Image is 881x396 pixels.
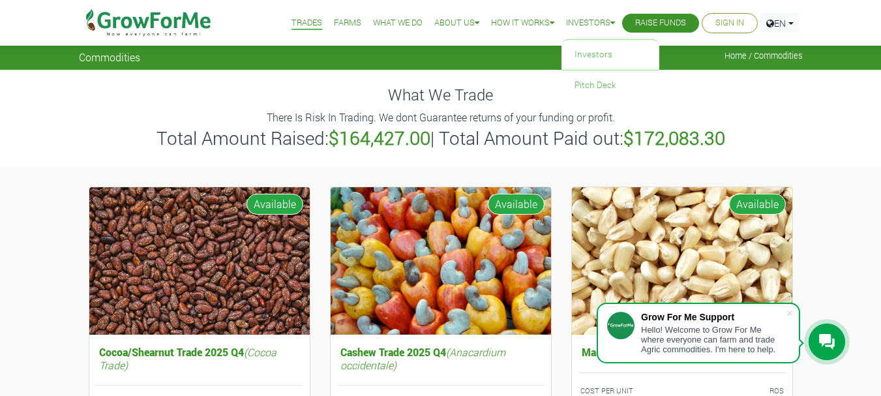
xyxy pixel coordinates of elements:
b: $172,083.30 [623,126,725,150]
img: growforme image [331,187,551,335]
p: There Is Risk In Trading. We dont Guarantee returns of your funding or profit. [81,110,801,125]
span: Commodities [79,51,140,63]
h4: What We Trade [79,85,803,104]
i: (Anacardium occidentale) [340,345,505,371]
a: Farms [334,16,361,30]
a: Trades [291,16,322,30]
h5: Cashew Trade 2025 Q4 [337,343,545,374]
a: EN [760,13,799,33]
a: Raise Funds [635,16,686,30]
i: (Cocoa Trade) [99,345,276,371]
div: Hello! Welcome to Grow For Me where everyone can farm and trade Agric commodities. I'm here to help. [641,325,786,354]
img: growforme image [89,187,310,335]
h5: Maize Trade 2025 Q4 [578,343,786,361]
img: growforme image [572,187,792,335]
a: Sign In [715,16,744,30]
div: Grow For Me Support [641,312,786,322]
h3: Total Amount Raised: | Total Amount Paid out: [81,127,801,149]
span: Available [246,194,303,215]
span: Available [488,194,545,215]
b: $164,427.00 [329,126,430,150]
a: How it Works [491,16,554,30]
a: Pitch Deck [561,70,659,100]
span: Home / Commodities [724,51,803,61]
a: About Us [434,16,479,30]
a: What We Do [373,16,423,30]
a: Investors [561,40,659,70]
h5: Cocoa/Shearnut Trade 2025 Q4 [96,343,303,374]
span: Available [729,194,786,215]
a: Investors [566,16,615,30]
